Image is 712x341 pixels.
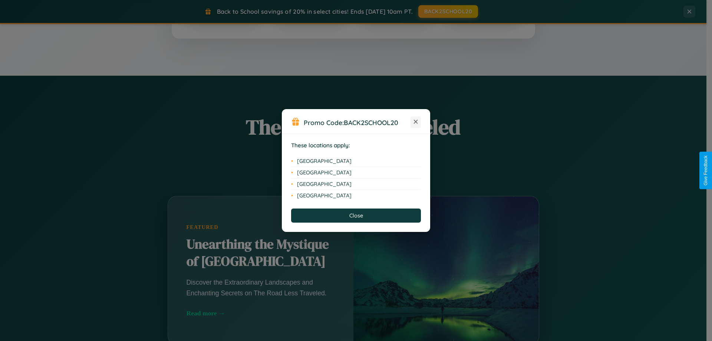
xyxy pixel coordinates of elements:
li: [GEOGRAPHIC_DATA] [291,155,421,167]
li: [GEOGRAPHIC_DATA] [291,167,421,178]
div: Give Feedback [703,155,708,186]
b: BACK2SCHOOL20 [344,118,398,127]
li: [GEOGRAPHIC_DATA] [291,178,421,190]
button: Close [291,209,421,223]
li: [GEOGRAPHIC_DATA] [291,190,421,201]
strong: These locations apply: [291,142,350,149]
h3: Promo Code: [304,118,411,127]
